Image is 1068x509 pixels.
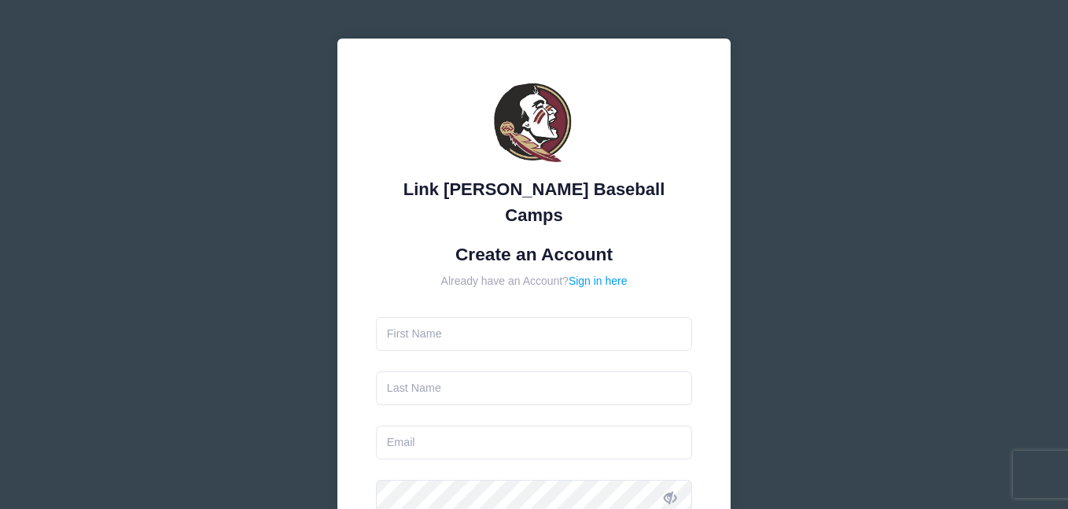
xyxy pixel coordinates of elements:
[376,176,693,228] div: Link [PERSON_NAME] Baseball Camps
[376,426,693,459] input: Email
[376,273,693,290] div: Already have an Account?
[376,371,693,405] input: Last Name
[376,317,693,351] input: First Name
[487,77,581,172] img: Link Jarrett Baseball Camps
[376,244,693,265] h1: Create an Account
[569,275,628,287] a: Sign in here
